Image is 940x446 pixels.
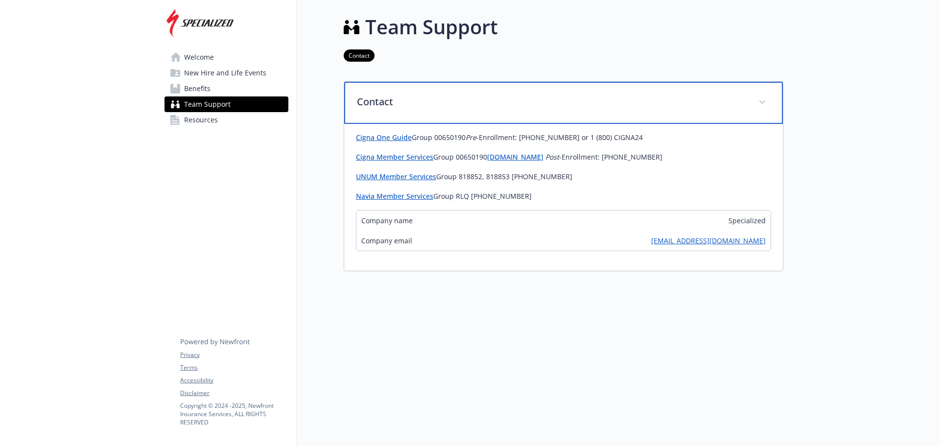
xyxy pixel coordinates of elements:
[180,376,288,385] a: Accessibility
[433,191,532,201] span: Group RLQ [PHONE_NUMBER]
[184,65,266,81] span: New Hire and Life Events
[164,96,288,112] a: Team Support
[184,49,214,65] span: Welcome
[344,124,783,271] div: Contact
[164,112,288,128] a: Resources
[164,65,288,81] a: New Hire and Life Events
[180,363,288,372] a: Terms
[184,96,231,112] span: Team Support
[651,235,766,246] a: [EMAIL_ADDRESS][DOMAIN_NAME]
[356,152,433,162] a: Cigna Member Services
[344,50,375,60] a: Contact
[728,215,766,226] span: Specialized
[356,191,433,201] a: Navia Member Services
[436,172,572,181] span: Group 818852, 818853 [PHONE_NUMBER]
[356,133,412,142] a: Cigna One Guide
[365,12,498,42] h1: Team Support
[184,112,218,128] span: Resources
[559,152,662,162] span: -Enrollment: [PHONE_NUMBER]
[357,94,747,109] p: Contact
[476,133,643,142] span: -Enrollment: [PHONE_NUMBER] or 1 (800) CIGNA24
[164,81,288,96] a: Benefits
[344,82,783,124] div: Contact
[356,172,436,181] a: UNUM Member Services
[356,151,771,163] p: Group 00650190
[164,49,288,65] a: Welcome
[545,152,559,162] em: Post
[361,235,412,246] span: Company email
[184,81,211,96] span: Benefits
[487,152,543,162] a: [DOMAIN_NAME]
[180,389,288,398] a: Disclaimer
[361,215,413,226] span: Company name
[180,401,288,426] p: Copyright © 2024 - 2025 , Newfront Insurance Services, ALL RIGHTS RESERVED
[180,351,288,359] a: Privacy
[466,133,476,142] em: Pre
[356,132,771,143] p: Group 00650190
